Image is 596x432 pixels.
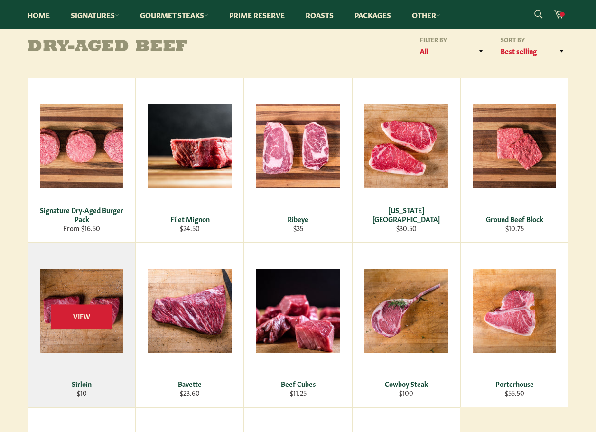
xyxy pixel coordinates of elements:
[352,243,460,407] a: Cowboy Steak Cowboy Steak $100
[359,224,454,233] div: $30.50
[460,78,568,243] a: Ground Beef Block Ground Beef Block $10.75
[497,36,568,44] label: Sort by
[359,206,454,224] div: [US_STATE][GEOGRAPHIC_DATA]
[417,36,488,44] label: Filter by
[244,243,352,407] a: Beef Cubes Beef Cubes $11.25
[473,104,556,188] img: Ground Beef Block
[40,104,123,188] img: Signature Dry-Aged Burger Pack
[359,379,454,388] div: Cowboy Steak
[142,379,238,388] div: Bavette
[364,269,448,353] img: Cowboy Steak
[28,243,136,407] a: Sirloin Sirloin $10 View
[296,0,343,29] a: Roasts
[18,0,59,29] a: Home
[256,269,340,353] img: Beef Cubes
[467,215,562,224] div: Ground Beef Block
[402,0,450,29] a: Other
[256,104,340,188] img: Ribeye
[220,0,294,29] a: Prime Reserve
[142,224,238,233] div: $24.50
[345,0,400,29] a: Packages
[251,224,346,233] div: $35
[34,206,130,224] div: Signature Dry-Aged Burger Pack
[136,243,244,407] a: Bavette Bavette $23.60
[460,243,568,407] a: Porterhouse Porterhouse $55.50
[359,388,454,397] div: $100
[251,379,346,388] div: Beef Cubes
[352,78,460,243] a: New York Strip [US_STATE][GEOGRAPHIC_DATA] $30.50
[148,269,232,353] img: Bavette
[251,388,346,397] div: $11.25
[148,104,232,188] img: Filet Mignon
[244,78,352,243] a: Ribeye Ribeye $35
[467,224,562,233] div: $10.75
[51,304,112,329] span: View
[467,379,562,388] div: Porterhouse
[61,0,129,29] a: Signatures
[34,379,130,388] div: Sirloin
[473,269,556,353] img: Porterhouse
[34,224,130,233] div: From $16.50
[467,388,562,397] div: $55.50
[251,215,346,224] div: Ribeye
[136,78,244,243] a: Filet Mignon Filet Mignon $24.50
[142,388,238,397] div: $23.60
[28,78,136,243] a: Signature Dry-Aged Burger Pack Signature Dry-Aged Burger Pack From $16.50
[130,0,218,29] a: Gourmet Steaks
[364,104,448,188] img: New York Strip
[142,215,238,224] div: Filet Mignon
[28,38,298,57] h1: Dry-Aged Beef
